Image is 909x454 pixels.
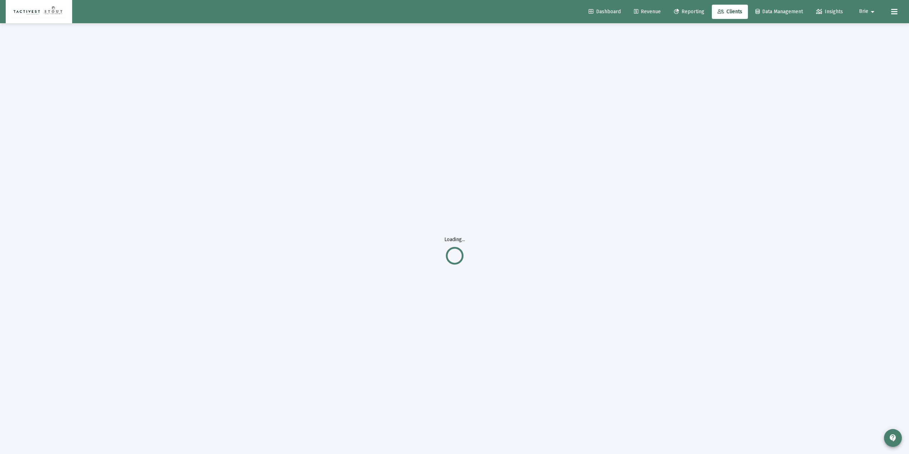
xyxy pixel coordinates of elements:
[628,5,666,19] a: Revenue
[712,5,748,19] a: Clients
[634,9,661,15] span: Revenue
[589,9,621,15] span: Dashboard
[583,5,626,19] a: Dashboard
[750,5,809,19] a: Data Management
[889,434,897,442] mat-icon: contact_support
[11,5,67,19] img: Dashboard
[859,9,868,15] span: Brie
[718,9,742,15] span: Clients
[810,5,849,19] a: Insights
[674,9,704,15] span: Reporting
[816,9,843,15] span: Insights
[755,9,803,15] span: Data Management
[868,5,877,19] mat-icon: arrow_drop_down
[850,4,885,19] button: Brie
[668,5,710,19] a: Reporting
